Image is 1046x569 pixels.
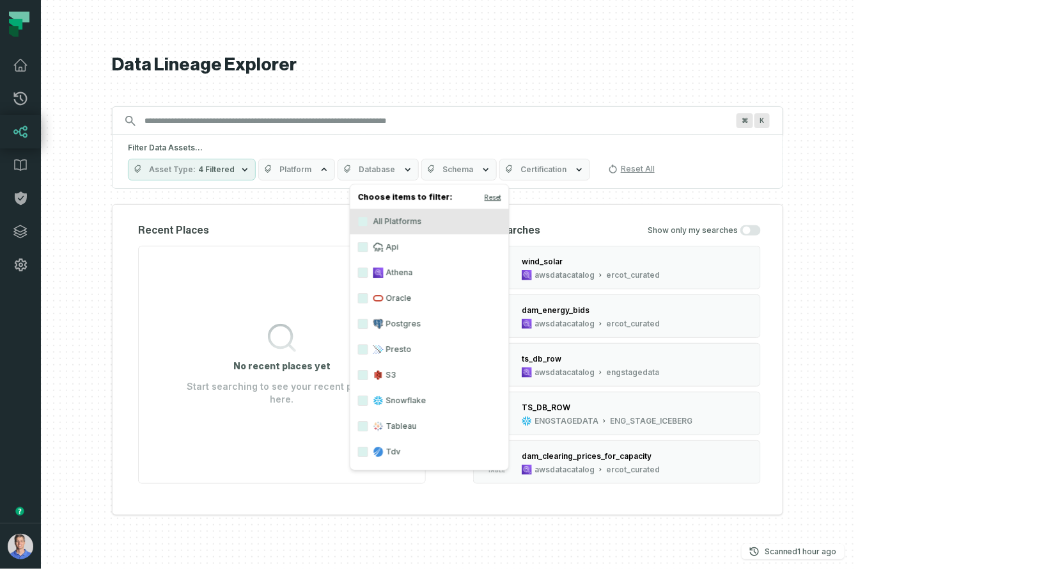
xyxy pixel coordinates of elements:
[742,544,845,559] button: Scanned[DATE] 9:02:09 AM
[754,113,770,128] span: Press ⌘ + K to focus the search bar
[358,319,368,329] button: Postgres
[358,370,368,380] button: S3
[350,189,509,209] h4: Choose items to filter:
[350,413,509,439] label: Tableau
[350,311,509,337] label: Postgres
[112,54,783,76] h1: Data Lineage Explorer
[358,344,368,355] button: Presto
[8,534,33,559] img: avatar of Barak Forgoun
[358,421,368,431] button: Tableau
[350,337,509,362] label: Presto
[358,216,368,227] button: All Platforms
[737,113,753,128] span: Press ⌘ + K to focus the search bar
[350,209,509,234] label: All Platforms
[350,260,509,285] label: Athena
[765,545,837,558] p: Scanned
[485,192,501,202] button: Reset
[350,362,509,388] label: S3
[350,439,509,465] label: Tdv
[358,293,368,303] button: Oracle
[798,547,837,556] relative-time: Aug 20, 2025, 9:02 AM GMT+3
[14,506,26,517] div: Tooltip anchor
[358,242,368,252] button: Api
[350,388,509,413] label: Snowflake
[358,396,368,406] button: Snowflake
[358,268,368,278] button: Athena
[350,234,509,260] label: Api
[350,285,509,311] label: Oracle
[358,447,368,457] button: Tdv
